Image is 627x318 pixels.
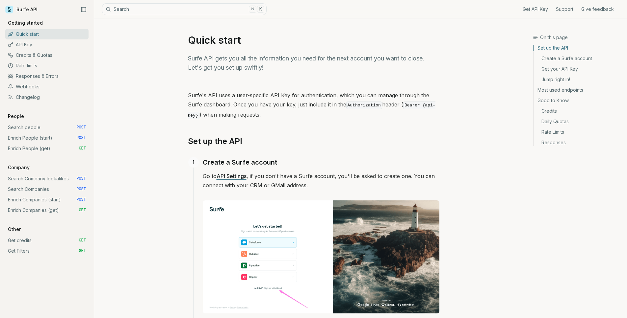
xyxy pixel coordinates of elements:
[5,173,89,184] a: Search Company lookalikes POST
[5,205,89,216] a: Enrich Companies (get) GET
[257,6,264,13] kbd: K
[5,194,89,205] a: Enrich Companies (start) POST
[5,113,27,120] p: People
[5,133,89,143] a: Enrich People (start) POST
[556,6,573,12] a: Support
[5,50,89,60] a: Credits & Quotas
[217,173,247,179] a: API Settings
[534,85,622,95] a: Most used endpoints
[79,5,89,14] button: Collapse Sidebar
[79,248,86,254] span: GET
[76,135,86,141] span: POST
[79,238,86,243] span: GET
[188,136,242,147] a: Set up the API
[5,184,89,194] a: Search Companies POST
[5,226,23,233] p: Other
[203,157,277,168] a: Create a Surfe account
[5,92,89,102] a: Changelog
[5,122,89,133] a: Search people POST
[5,143,89,154] a: Enrich People (get) GET
[76,187,86,192] span: POST
[188,54,439,72] p: Surfe API gets you all the information you need for the next account you want to close. Let's get...
[79,208,86,213] span: GET
[203,200,439,313] img: Image
[5,60,89,71] a: Rate limits
[5,235,89,246] a: Get credits GET
[534,127,622,137] a: Rate Limits
[534,106,622,116] a: Credits
[581,6,614,12] a: Give feedback
[188,91,439,120] p: Surfe's API uses a user-specific API Key for authentication, which you can manage through the Sur...
[5,29,89,39] a: Quick start
[534,74,622,85] a: Jump right in!
[534,64,622,74] a: Get your API Key
[5,5,38,14] a: Surfe API
[534,45,622,53] a: Set up the API
[76,176,86,181] span: POST
[203,171,439,190] p: Go to , if you don't have a Surfe account, you'll be asked to create one. You can connect with yo...
[249,6,256,13] kbd: ⌘
[188,34,439,46] h1: Quick start
[534,53,622,64] a: Create a Surfe account
[102,3,267,15] button: Search⌘K
[5,164,32,171] p: Company
[76,125,86,130] span: POST
[5,81,89,92] a: Webhooks
[346,102,382,109] code: Authorization
[5,71,89,81] a: Responses & Errors
[533,34,622,41] h3: On this page
[534,116,622,127] a: Daily Quotas
[534,137,622,146] a: Responses
[5,20,45,26] p: Getting started
[76,197,86,202] span: POST
[523,6,548,12] a: Get API Key
[5,39,89,50] a: API Key
[5,246,89,256] a: Get Filters GET
[534,95,622,106] a: Good to Know
[79,146,86,151] span: GET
